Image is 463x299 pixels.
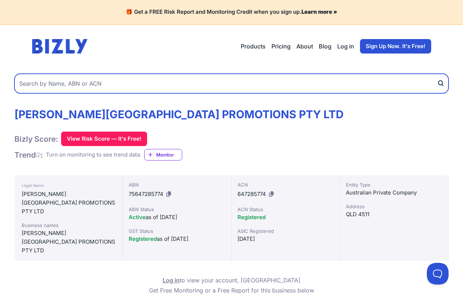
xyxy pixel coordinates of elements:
iframe: Toggle Customer Support [427,263,449,285]
a: Log in [337,42,354,51]
div: as of [DATE] [129,213,225,222]
a: Blog [319,42,331,51]
div: Business names [22,222,115,229]
a: About [296,42,313,51]
button: Products [241,42,266,51]
div: ABN Status [129,206,225,213]
span: Registered [129,235,157,242]
a: Monitor [144,149,182,161]
p: to view your account, [GEOGRAPHIC_DATA] Get Free Monitoring or a Free Report for this business below [149,275,314,295]
span: 75647285774 [129,191,163,197]
div: Turn on monitoring to see trend data. [46,151,141,159]
h1: Bizly Score: [14,134,58,144]
span: Active [129,214,146,221]
div: as of [DATE] [129,235,225,243]
h1: [PERSON_NAME][GEOGRAPHIC_DATA] PROMOTIONS PTY LTD [14,108,344,121]
div: Address [346,203,442,210]
div: [DATE] [237,235,334,243]
div: ASIC Registered [237,227,334,235]
a: Pricing [271,42,291,51]
div: Entity Type [346,181,442,188]
div: QLD 4511 [346,210,442,219]
input: Search by Name, ABN or ACN [14,74,449,93]
button: View Risk Score — It's Free! [61,132,147,146]
div: ACN [237,181,334,188]
div: GST Status [129,227,225,235]
span: Registered [237,214,266,221]
h1: Trend : [14,150,43,160]
span: 647285774 [237,191,266,197]
a: Sign Up Now. It's Free! [360,39,431,54]
a: Learn more » [301,8,337,15]
div: Australian Private Company [346,188,442,197]
a: Log in [163,277,180,284]
div: [PERSON_NAME][GEOGRAPHIC_DATA] PROMOTIONS PTY LTD [22,190,115,216]
span: Monitor [156,151,182,158]
div: ABN [129,181,225,188]
div: [PERSON_NAME][GEOGRAPHIC_DATA] PROMOTIONS PTY LTD [22,229,115,255]
div: ACN Status [237,206,334,213]
h4: 🎁 Get a FREE Risk Report and Monitoring Credit when you sign up. [9,9,454,16]
div: Legal Name [22,181,115,190]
